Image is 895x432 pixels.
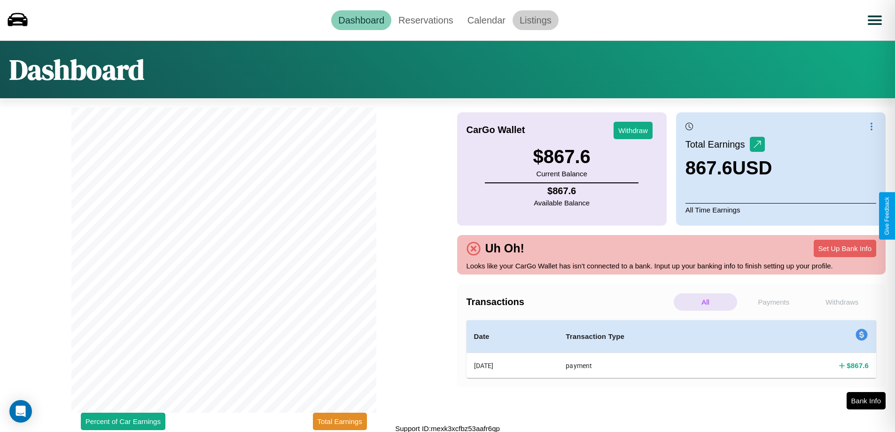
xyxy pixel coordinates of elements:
[685,203,876,216] p: All Time Earnings
[391,10,460,30] a: Reservations
[9,400,32,423] div: Open Intercom Messenger
[534,186,590,196] h4: $ 867.6
[460,10,513,30] a: Calendar
[467,259,877,272] p: Looks like your CarGo Wallet has isn't connected to a bank. Input up your banking info to finish ...
[847,361,869,370] h4: $ 867.6
[742,293,805,311] p: Payments
[481,242,529,255] h4: Uh Oh!
[533,146,590,167] h3: $ 867.6
[674,293,737,311] p: All
[614,122,653,139] button: Withdraw
[331,10,391,30] a: Dashboard
[474,331,551,342] h4: Date
[534,196,590,209] p: Available Balance
[533,167,590,180] p: Current Balance
[862,7,888,33] button: Open menu
[810,293,874,311] p: Withdraws
[566,331,746,342] h4: Transaction Type
[467,353,559,378] th: [DATE]
[685,136,750,153] p: Total Earnings
[81,413,165,430] button: Percent of Car Earnings
[467,320,877,378] table: simple table
[847,392,886,409] button: Bank Info
[558,353,753,378] th: payment
[685,157,772,179] h3: 867.6 USD
[513,10,559,30] a: Listings
[467,297,671,307] h4: Transactions
[814,240,876,257] button: Set Up Bank Info
[467,125,525,135] h4: CarGo Wallet
[313,413,367,430] button: Total Earnings
[884,197,890,235] div: Give Feedback
[9,50,144,89] h1: Dashboard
